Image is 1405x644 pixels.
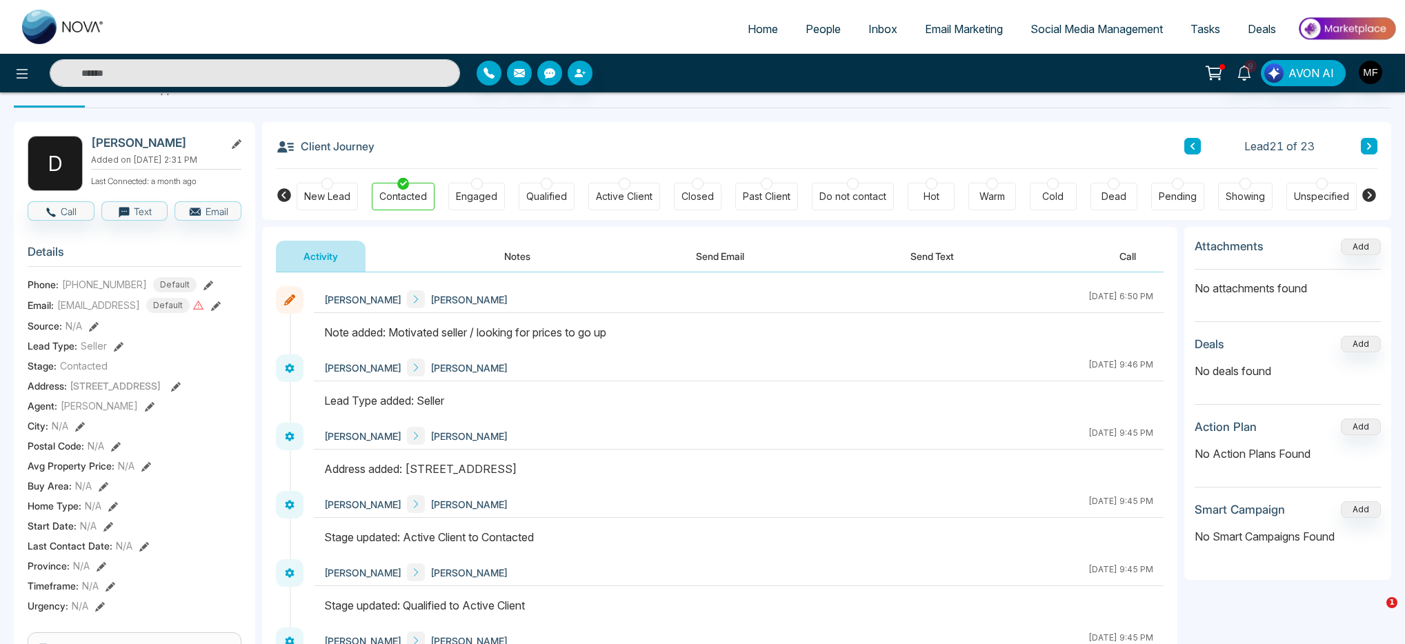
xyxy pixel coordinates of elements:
span: Email Marketing [925,22,1003,36]
button: Notes [477,241,558,272]
span: N/A [82,578,99,593]
button: Send Text [883,241,981,272]
button: Email [175,201,241,221]
div: Closed [681,190,714,203]
div: [DATE] 9:45 PM [1088,563,1153,581]
h3: Action Plan [1195,420,1257,434]
span: [PERSON_NAME] [430,361,508,375]
p: No Action Plans Found [1195,445,1381,462]
div: Past Client [743,190,790,203]
span: [PERSON_NAME] [324,361,401,375]
span: Add [1341,240,1381,252]
span: Deals [1248,22,1276,36]
a: Tasks [1177,16,1234,42]
span: N/A [80,519,97,533]
span: [PERSON_NAME] [324,497,401,512]
span: Province : [28,559,70,573]
span: People [806,22,841,36]
span: Seller [81,339,107,353]
div: D [28,136,83,191]
span: Home [748,22,778,36]
img: Market-place.gif [1297,13,1397,44]
h3: Client Journey [276,136,375,157]
span: [STREET_ADDRESS] [70,380,161,392]
span: [PERSON_NAME] [430,292,508,307]
span: [PERSON_NAME] [430,565,508,580]
span: Start Date : [28,519,77,533]
div: Pending [1159,190,1197,203]
button: Text [101,201,168,221]
p: Added on [DATE] 2:31 PM [91,154,241,166]
p: No deals found [1195,363,1381,379]
span: Postal Code : [28,439,84,453]
span: N/A [85,499,101,513]
h3: Deals [1195,337,1224,351]
a: People [792,16,855,42]
span: [PERSON_NAME] [430,429,508,443]
span: [EMAIL_ADDRESS] [57,298,140,312]
h2: [PERSON_NAME] [91,136,219,150]
span: Contacted [60,359,108,373]
span: N/A [72,598,88,613]
h3: Attachments [1195,239,1264,253]
a: 9 [1228,60,1261,84]
span: N/A [88,439,104,453]
div: [DATE] 6:50 PM [1088,290,1153,308]
span: Agent: [28,399,57,413]
p: No Smart Campaigns Found [1195,528,1381,545]
div: [DATE] 9:45 PM [1088,427,1153,445]
span: Address: [28,379,161,393]
span: Tasks [1190,22,1220,36]
div: Engaged [456,190,497,203]
span: N/A [116,539,132,553]
a: Social Media Management [1017,16,1177,42]
img: Nova CRM Logo [22,10,105,44]
p: No attachments found [1195,270,1381,296]
span: Stage: [28,359,57,373]
button: Send Email [668,241,772,272]
span: Lead 21 of 23 [1244,138,1315,154]
button: Add [1341,336,1381,352]
span: AVON AI [1288,65,1334,81]
div: [DATE] 9:45 PM [1088,495,1153,513]
div: Warm [979,190,1005,203]
div: New Lead [304,190,350,203]
span: [PERSON_NAME] [61,399,138,413]
span: Home Type : [28,499,81,513]
iframe: Intercom live chat [1358,597,1391,630]
span: 9 [1244,60,1257,72]
span: Social Media Management [1030,22,1163,36]
span: [PERSON_NAME] [430,497,508,512]
div: Contacted [379,190,427,203]
span: [PHONE_NUMBER] [62,277,147,292]
div: Qualified [526,190,567,203]
a: Email Marketing [911,16,1017,42]
span: Urgency : [28,598,68,613]
span: Inbox [868,22,897,36]
div: Hot [924,190,939,203]
span: [PERSON_NAME] [324,565,401,580]
span: Default [146,298,190,313]
div: Do not contact [819,190,886,203]
span: N/A [73,559,90,573]
div: Unspecified [1294,190,1349,203]
span: City : [28,419,48,433]
span: Avg Property Price : [28,459,114,473]
button: Call [28,201,94,221]
div: Cold [1042,190,1064,203]
p: Last Connected: a month ago [91,172,241,188]
span: Source: [28,319,62,333]
span: Lead Type: [28,339,77,353]
span: Default [153,277,197,292]
button: Add [1341,419,1381,435]
div: Dead [1102,190,1126,203]
span: Buy Area : [28,479,72,493]
button: Add [1341,239,1381,255]
div: Showing [1226,190,1265,203]
span: N/A [75,479,92,493]
a: Deals [1234,16,1290,42]
span: Last Contact Date : [28,539,112,553]
h3: Details [28,245,241,266]
button: Activity [276,241,366,272]
a: Inbox [855,16,911,42]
